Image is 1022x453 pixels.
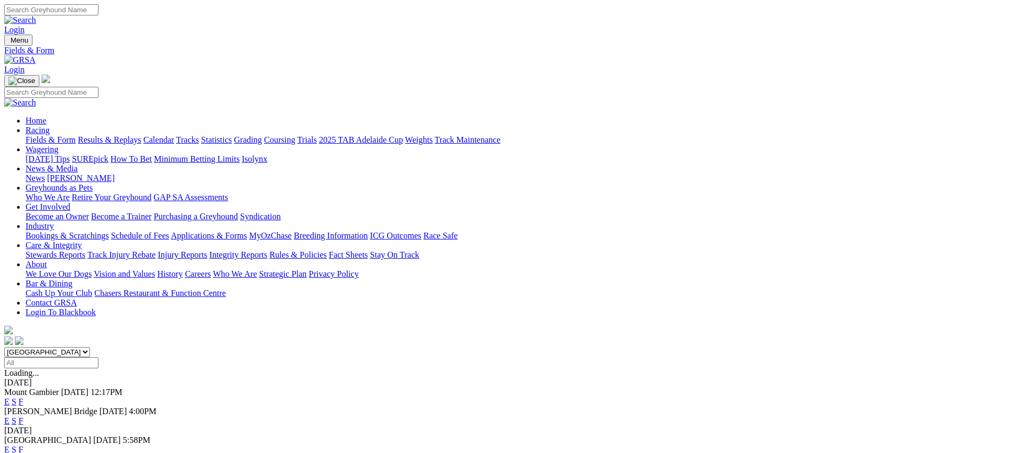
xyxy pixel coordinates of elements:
div: Care & Integrity [26,250,1018,260]
a: Purchasing a Greyhound [154,212,238,221]
span: 12:17PM [90,388,122,397]
a: Rules & Policies [269,250,327,259]
div: [DATE] [4,426,1018,435]
a: History [157,269,183,278]
img: Search [4,98,36,108]
img: Close [9,77,35,85]
a: Vision and Values [94,269,155,278]
input: Search [4,87,98,98]
a: How To Bet [111,154,152,163]
a: Statistics [201,135,232,144]
img: Search [4,15,36,25]
a: Breeding Information [294,231,368,240]
a: Applications & Forms [171,231,247,240]
a: Bookings & Scratchings [26,231,109,240]
a: Racing [26,126,50,135]
a: Get Involved [26,202,70,211]
a: Who We Are [26,193,70,202]
img: twitter.svg [15,336,23,345]
a: Strategic Plan [259,269,307,278]
span: [DATE] [100,407,127,416]
input: Search [4,4,98,15]
a: Stewards Reports [26,250,85,259]
a: Integrity Reports [209,250,267,259]
a: Injury Reports [158,250,207,259]
a: 2025 TAB Adelaide Cup [319,135,403,144]
a: Careers [185,269,211,278]
a: Contact GRSA [26,298,77,307]
a: E [4,416,10,425]
span: Mount Gambier [4,388,59,397]
a: Minimum Betting Limits [154,154,240,163]
div: Industry [26,231,1018,241]
a: Care & Integrity [26,241,82,250]
a: [DATE] Tips [26,154,70,163]
a: We Love Our Dogs [26,269,92,278]
a: MyOzChase [249,231,292,240]
a: Track Injury Rebate [87,250,155,259]
a: Isolynx [242,154,267,163]
a: Industry [26,221,54,230]
a: Privacy Policy [309,269,359,278]
a: Stay On Track [370,250,419,259]
a: Calendar [143,135,174,144]
div: About [26,269,1018,279]
a: GAP SA Assessments [154,193,228,202]
a: About [26,260,47,269]
a: Fields & Form [4,46,1018,55]
div: News & Media [26,174,1018,183]
span: [DATE] [93,435,121,444]
img: GRSA [4,55,36,65]
a: Become a Trainer [91,212,152,221]
a: Greyhounds as Pets [26,183,93,192]
a: Schedule of Fees [111,231,169,240]
a: E [4,397,10,406]
a: Track Maintenance [435,135,500,144]
a: Bar & Dining [26,279,72,288]
span: [DATE] [61,388,89,397]
a: Fields & Form [26,135,76,144]
img: logo-grsa-white.png [4,326,13,334]
span: Menu [11,36,28,44]
a: Become an Owner [26,212,89,221]
a: News [26,174,45,183]
a: News & Media [26,164,78,173]
div: Racing [26,135,1018,145]
img: logo-grsa-white.png [42,75,50,83]
div: Bar & Dining [26,289,1018,298]
div: Wagering [26,154,1018,164]
a: SUREpick [72,154,108,163]
span: [GEOGRAPHIC_DATA] [4,435,91,444]
a: Race Safe [423,231,457,240]
a: Tracks [176,135,199,144]
div: [DATE] [4,378,1018,388]
a: [PERSON_NAME] [47,174,114,183]
a: Grading [234,135,262,144]
input: Select date [4,357,98,368]
a: Weights [405,135,433,144]
div: Greyhounds as Pets [26,193,1018,202]
a: Coursing [264,135,295,144]
a: F [19,397,23,406]
a: Trials [297,135,317,144]
span: Loading... [4,368,39,377]
a: Fact Sheets [329,250,368,259]
a: F [19,416,23,425]
span: 4:00PM [129,407,156,416]
a: Syndication [240,212,281,221]
div: Get Involved [26,212,1018,221]
span: 5:58PM [123,435,151,444]
a: Cash Up Your Club [26,289,92,298]
a: Who We Are [213,269,257,278]
a: Home [26,116,46,125]
a: ICG Outcomes [370,231,421,240]
img: facebook.svg [4,336,13,345]
a: Retire Your Greyhound [72,193,152,202]
a: Login To Blackbook [26,308,96,317]
a: S [12,397,17,406]
a: Results & Replays [78,135,141,144]
a: Login [4,25,24,34]
button: Toggle navigation [4,35,32,46]
button: Toggle navigation [4,75,39,87]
